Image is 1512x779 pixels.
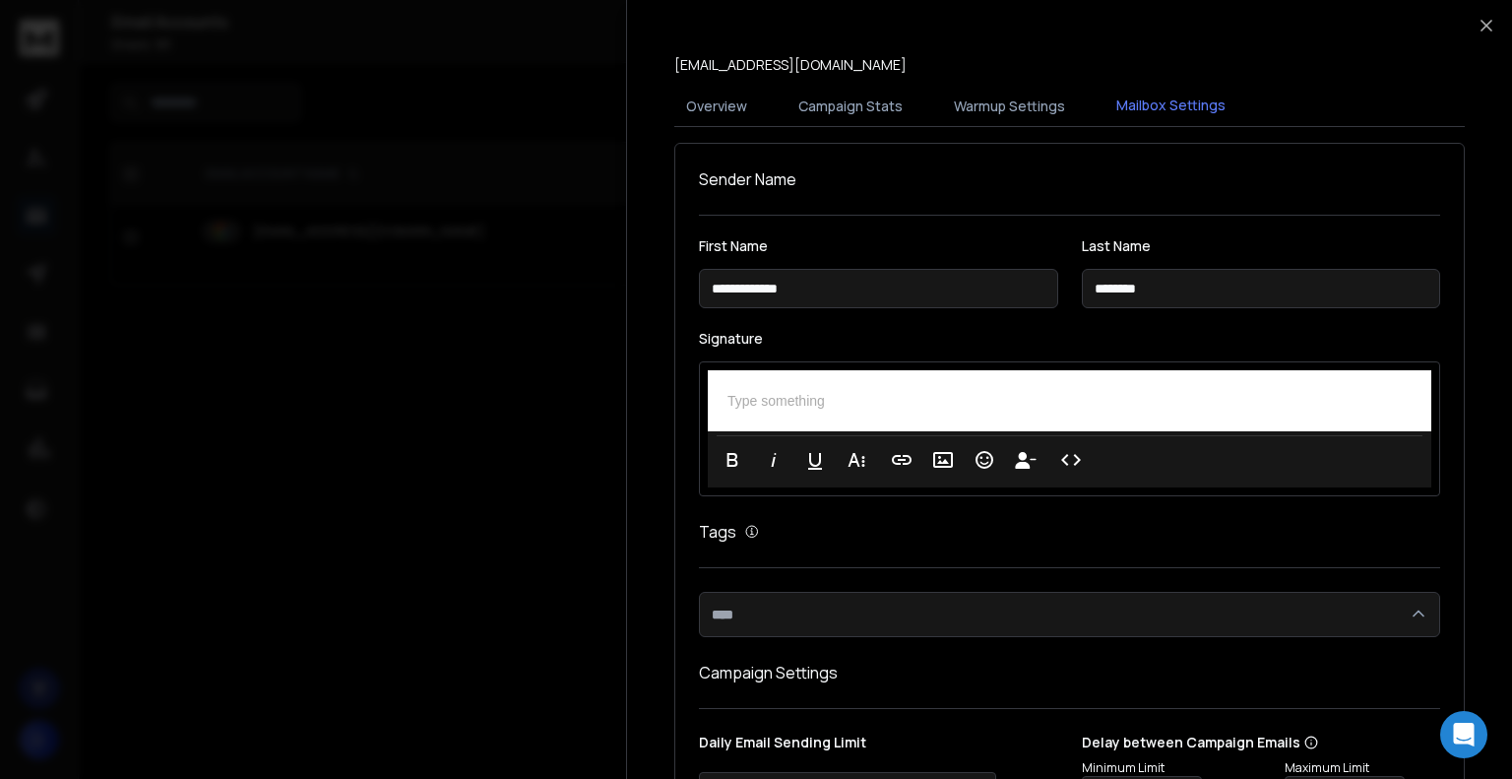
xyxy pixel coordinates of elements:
h1: Tags [699,520,736,544]
button: Warmup Settings [942,85,1077,128]
button: Insert Unsubscribe Link [1007,440,1044,480]
p: Maximum Limit [1285,760,1480,776]
h1: Sender Name [699,167,1440,191]
button: Code View [1052,440,1090,480]
button: Overview [674,85,759,128]
button: Underline (Ctrl+U) [796,440,834,480]
button: Bold (Ctrl+B) [714,440,751,480]
div: Open Intercom Messenger [1440,711,1487,758]
button: Emoticons [966,440,1003,480]
button: Mailbox Settings [1104,84,1237,129]
p: Delay between Campaign Emails [1082,733,1480,752]
button: Italic (Ctrl+I) [755,440,792,480]
button: Insert Image (Ctrl+P) [924,440,962,480]
label: First Name [699,239,1058,253]
h1: Campaign Settings [699,661,1440,684]
label: Last Name [1082,239,1441,253]
button: Campaign Stats [787,85,914,128]
p: Daily Email Sending Limit [699,733,1058,760]
label: Signature [699,332,1440,346]
p: [EMAIL_ADDRESS][DOMAIN_NAME] [674,55,907,75]
p: Minimum Limit [1082,760,1277,776]
button: More Text [838,440,875,480]
button: Insert Link (Ctrl+K) [883,440,920,480]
